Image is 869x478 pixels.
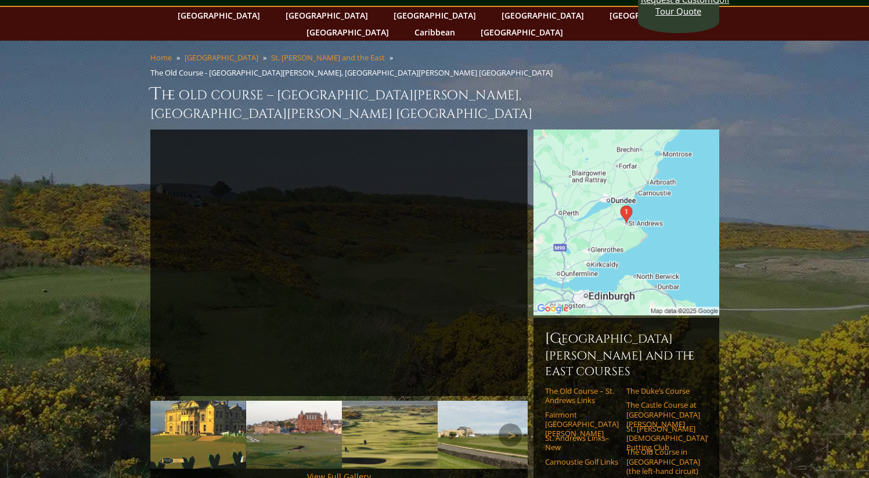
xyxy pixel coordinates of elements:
[388,7,482,24] a: [GEOGRAPHIC_DATA]
[545,457,619,466] a: Carnoustie Golf Links
[172,7,266,24] a: [GEOGRAPHIC_DATA]
[185,52,258,63] a: [GEOGRAPHIC_DATA]
[626,424,700,452] a: St. [PERSON_NAME] [DEMOGRAPHIC_DATA]’ Putting Club
[545,410,619,439] a: Fairmont [GEOGRAPHIC_DATA][PERSON_NAME]
[150,82,719,123] h1: The Old Course – [GEOGRAPHIC_DATA][PERSON_NAME], [GEOGRAPHIC_DATA][PERSON_NAME] [GEOGRAPHIC_DATA]
[496,7,590,24] a: [GEOGRAPHIC_DATA]
[150,52,172,63] a: Home
[409,24,461,41] a: Caribbean
[604,7,698,24] a: [GEOGRAPHIC_DATA]
[545,329,708,379] h6: [GEOGRAPHIC_DATA][PERSON_NAME] and the East Courses
[545,386,619,405] a: The Old Course – St. Andrews Links
[626,386,700,396] a: The Duke’s Course
[626,447,700,476] a: The Old Course in [GEOGRAPHIC_DATA] (the left-hand circuit)
[475,24,569,41] a: [GEOGRAPHIC_DATA]
[545,433,619,452] a: St. Andrews Links–New
[271,52,385,63] a: St. [PERSON_NAME] and the East
[533,130,719,315] img: Google Map of St Andrews Links, St Andrews, United Kingdom
[499,423,522,447] a: Next
[301,24,395,41] a: [GEOGRAPHIC_DATA]
[280,7,374,24] a: [GEOGRAPHIC_DATA]
[150,67,557,78] li: The Old Course - [GEOGRAPHIC_DATA][PERSON_NAME], [GEOGRAPHIC_DATA][PERSON_NAME] [GEOGRAPHIC_DATA]
[626,400,700,429] a: The Castle Course at [GEOGRAPHIC_DATA][PERSON_NAME]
